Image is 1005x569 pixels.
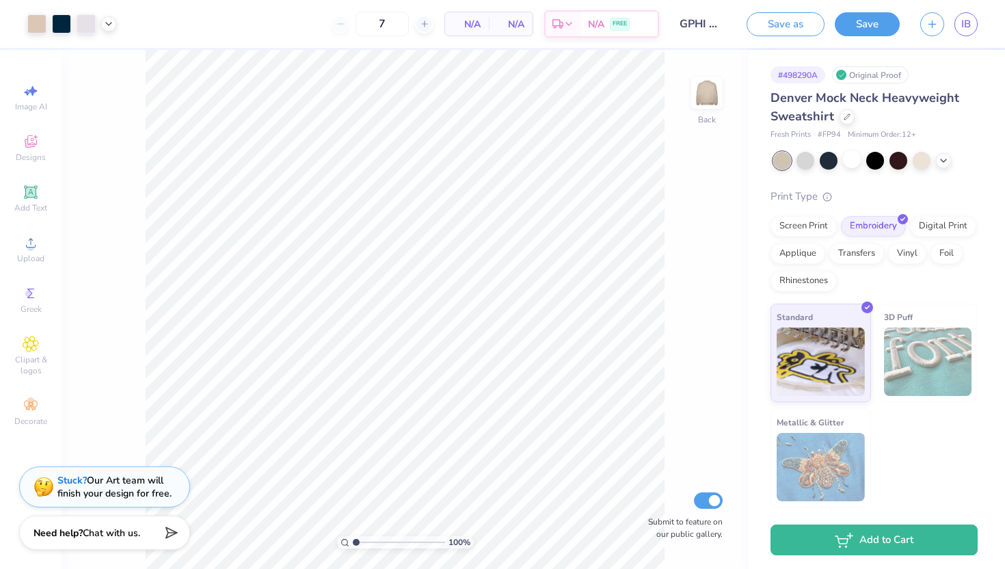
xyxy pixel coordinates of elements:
[910,216,976,237] div: Digital Print
[818,129,841,141] span: # FP94
[884,310,913,324] span: 3D Puff
[888,243,926,264] div: Vinyl
[848,129,916,141] span: Minimum Order: 12 +
[930,243,963,264] div: Foil
[15,101,47,112] span: Image AI
[669,10,736,38] input: Untitled Design
[777,310,813,324] span: Standard
[770,189,978,204] div: Print Type
[497,17,524,31] span: N/A
[14,416,47,427] span: Decorate
[747,12,825,36] button: Save as
[453,17,481,31] span: N/A
[641,516,723,540] label: Submit to feature on our public gallery.
[698,114,716,126] div: Back
[777,328,865,396] img: Standard
[448,536,470,548] span: 100 %
[14,202,47,213] span: Add Text
[57,474,87,487] strong: Stuck?
[613,19,627,29] span: FREE
[770,129,811,141] span: Fresh Prints
[21,304,42,315] span: Greek
[770,90,959,124] span: Denver Mock Neck Heavyweight Sweatshirt
[770,525,978,555] button: Add to Cart
[829,243,884,264] div: Transfers
[33,527,83,540] strong: Need help?
[954,12,978,36] a: IB
[832,66,909,83] div: Original Proof
[777,433,865,501] img: Metallic & Glitter
[841,216,906,237] div: Embroidery
[17,253,44,264] span: Upload
[770,216,837,237] div: Screen Print
[770,271,837,291] div: Rhinestones
[777,415,844,429] span: Metallic & Glitter
[961,16,971,32] span: IB
[16,152,46,163] span: Designs
[770,66,825,83] div: # 498290A
[693,79,721,107] img: Back
[835,12,900,36] button: Save
[7,354,55,376] span: Clipart & logos
[884,328,972,396] img: 3D Puff
[356,12,409,36] input: – –
[83,527,140,540] span: Chat with us.
[770,243,825,264] div: Applique
[588,17,604,31] span: N/A
[57,474,172,500] div: Our Art team will finish your design for free.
